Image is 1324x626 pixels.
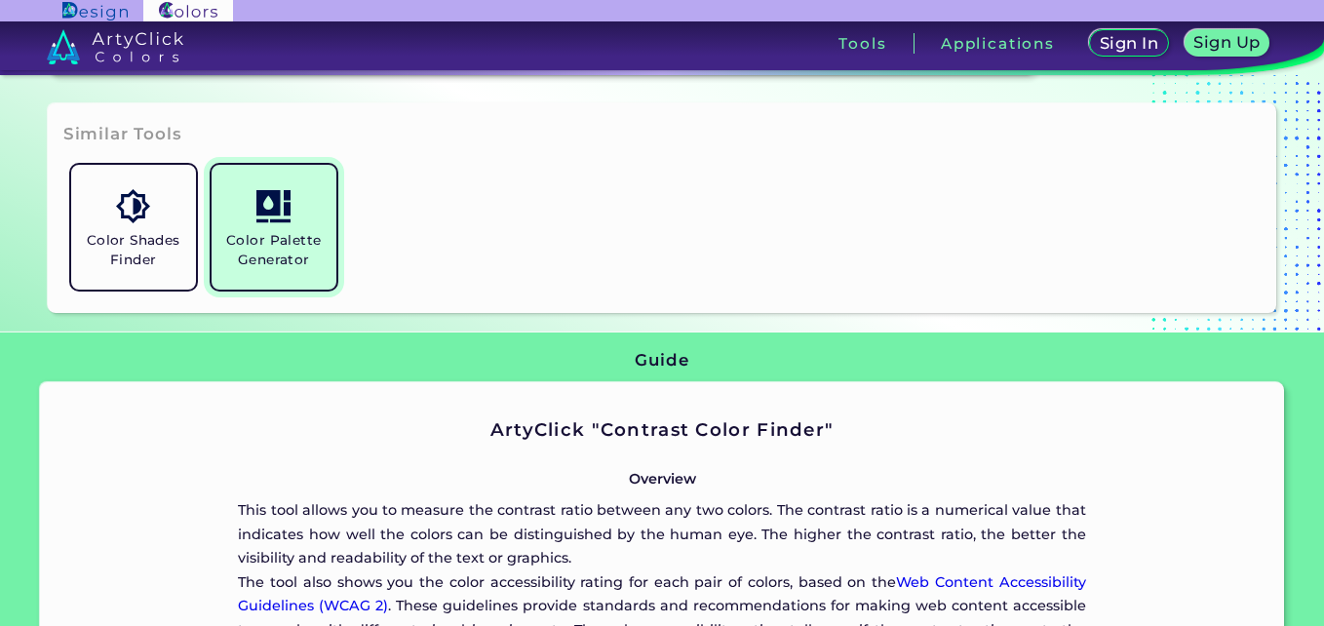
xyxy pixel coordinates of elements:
[238,467,1085,490] p: Overview
[238,573,1085,614] a: Web Content Accessibility Guidelines (WCAG 2)
[79,231,188,268] h5: Color Shades Finder
[116,189,150,223] img: icon_color_shades.svg
[941,36,1055,51] h3: Applications
[256,189,291,223] img: icon_col_pal_col.svg
[63,157,204,297] a: Color Shades Finder
[238,498,1085,569] p: This tool allows you to measure the contrast ratio between any two colors. The contrast ratio is ...
[635,349,688,372] h3: Guide
[219,231,329,268] h5: Color Palette Generator
[47,29,184,64] img: logo_artyclick_colors_white.svg
[63,123,182,146] h3: Similar Tools
[1103,36,1155,51] h5: Sign In
[204,157,344,297] a: Color Palette Generator
[838,36,886,51] h3: Tools
[238,417,1085,443] h2: ArtyClick "Contrast Color Finder"
[62,2,128,20] img: ArtyClick Design logo
[1197,35,1258,50] h5: Sign Up
[1188,31,1266,56] a: Sign Up
[1093,31,1164,56] a: Sign In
